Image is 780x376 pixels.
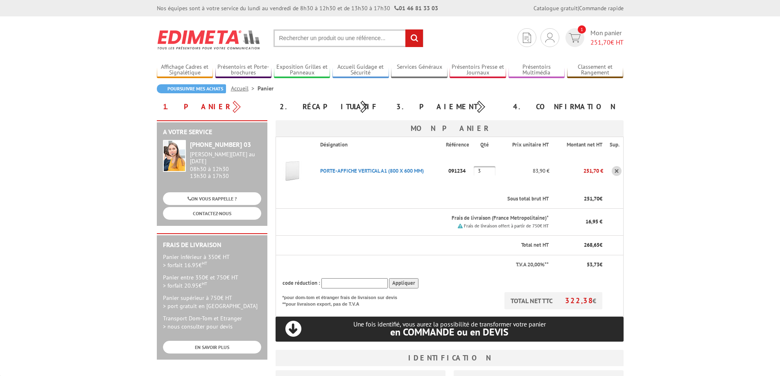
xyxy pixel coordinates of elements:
img: PORTE-AFFICHE VERTICAL A1 (800 X 600 MM) [276,155,309,187]
sup: HT [202,260,207,266]
span: Mon panier [590,28,624,47]
span: € HT [590,38,624,47]
span: 16,95 € [586,218,602,225]
span: 268,65 [584,241,599,248]
div: 3. Paiement [390,99,507,114]
a: Exposition Grilles et Panneaux [274,63,330,77]
a: Accueil Guidage et Sécurité [332,63,389,77]
span: > forfait 20.95€ [163,282,207,289]
p: 091234 [446,164,474,178]
p: € [556,195,602,203]
th: Qté [474,137,499,153]
input: Rechercher un produit ou une référence... [274,29,423,47]
h3: Identification [276,350,624,366]
strong: 01 46 81 33 03 [394,5,438,12]
input: Appliquer [389,278,418,288]
img: devis rapide [545,33,554,43]
a: Poursuivre mes achats [157,84,226,93]
div: 1. Panier [157,99,274,114]
div: 2. Récapitulatif [274,99,390,114]
p: Total net HT [283,241,549,249]
p: € [556,261,602,269]
input: rechercher [405,29,423,47]
h3: Mon panier [276,120,624,137]
th: Sup. [603,137,623,153]
div: | [534,4,624,12]
p: Prix unitaire HT [505,141,549,149]
span: 251,70 [584,195,599,202]
a: ON VOUS RAPPELLE ? [163,192,261,205]
img: devis rapide [523,33,531,43]
div: Nos équipes sont à votre service du lundi au vendredi de 8h30 à 12h30 et de 13h30 à 17h30 [157,4,438,12]
span: code réduction : [283,279,320,286]
p: Montant net HT [556,141,602,149]
a: Accueil [231,85,258,92]
a: Commande rapide [579,5,624,12]
div: 08h30 à 12h30 13h30 à 17h30 [190,151,261,179]
a: Catalogue gratuit [534,5,578,12]
a: Présentoirs Multimédia [509,63,565,77]
sup: HT [202,281,207,286]
a: EN SAVOIR PLUS [163,341,261,353]
a: CONTACTEZ-NOUS [163,207,261,220]
span: en COMMANDE ou en DEVIS [390,326,509,338]
p: Panier supérieur à 750€ HT [163,294,261,310]
a: PORTE-AFFICHE VERTICAL A1 (800 X 600 MM) [320,167,424,174]
th: Sous total brut HT [314,189,549,209]
img: devis rapide [569,33,581,43]
span: 53,73 [587,261,599,268]
div: [PERSON_NAME][DATE] au [DATE] [190,151,261,165]
p: 83,90 € [499,164,549,178]
p: TOTAL NET TTC € [504,292,602,309]
a: Services Généraux [391,63,448,77]
li: Panier [258,84,274,92]
p: Panier inférieur à 350€ HT [163,253,261,269]
a: Affichage Cadres et Signalétique [157,63,213,77]
a: Présentoirs et Porte-brochures [215,63,272,77]
p: Transport Dom-Tom et Etranger [163,314,261,331]
p: € [556,241,602,249]
th: Désignation [314,137,446,153]
p: Une fois identifié, vous aurez la possibilité de transformer votre panier [276,320,624,337]
p: *pour dom-tom et étranger frais de livraison sur devis **pour livraison export, pas de T.V.A [283,292,405,307]
p: Référence [446,141,473,149]
img: widget-service.jpg [163,140,186,172]
h2: Frais de Livraison [163,241,261,249]
a: Présentoirs Presse et Journaux [450,63,506,77]
div: 4. Confirmation [507,99,624,114]
span: > forfait 16.95€ [163,261,207,269]
a: devis rapide 1 Mon panier 251,70€ HT [563,28,624,47]
span: 251,70 [590,38,610,46]
strong: [PHONE_NUMBER] 03 [190,140,251,149]
img: Edimeta [157,25,261,55]
a: Classement et Rangement [567,63,624,77]
p: Panier entre 350€ et 750€ HT [163,273,261,290]
p: T.V.A 20,00%** [283,261,549,269]
span: > port gratuit en [GEOGRAPHIC_DATA] [163,302,258,310]
span: 322,38 [565,296,592,305]
span: 1 [578,25,586,34]
img: picto.png [458,223,463,228]
p: Frais de livraison (France Metropolitaine)* [320,214,549,222]
span: > nous consulter pour devis [163,323,233,330]
p: 251,70 € [549,164,603,178]
small: Frais de livraison offert à partir de 750€ HT [464,223,549,229]
h2: A votre service [163,128,261,136]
